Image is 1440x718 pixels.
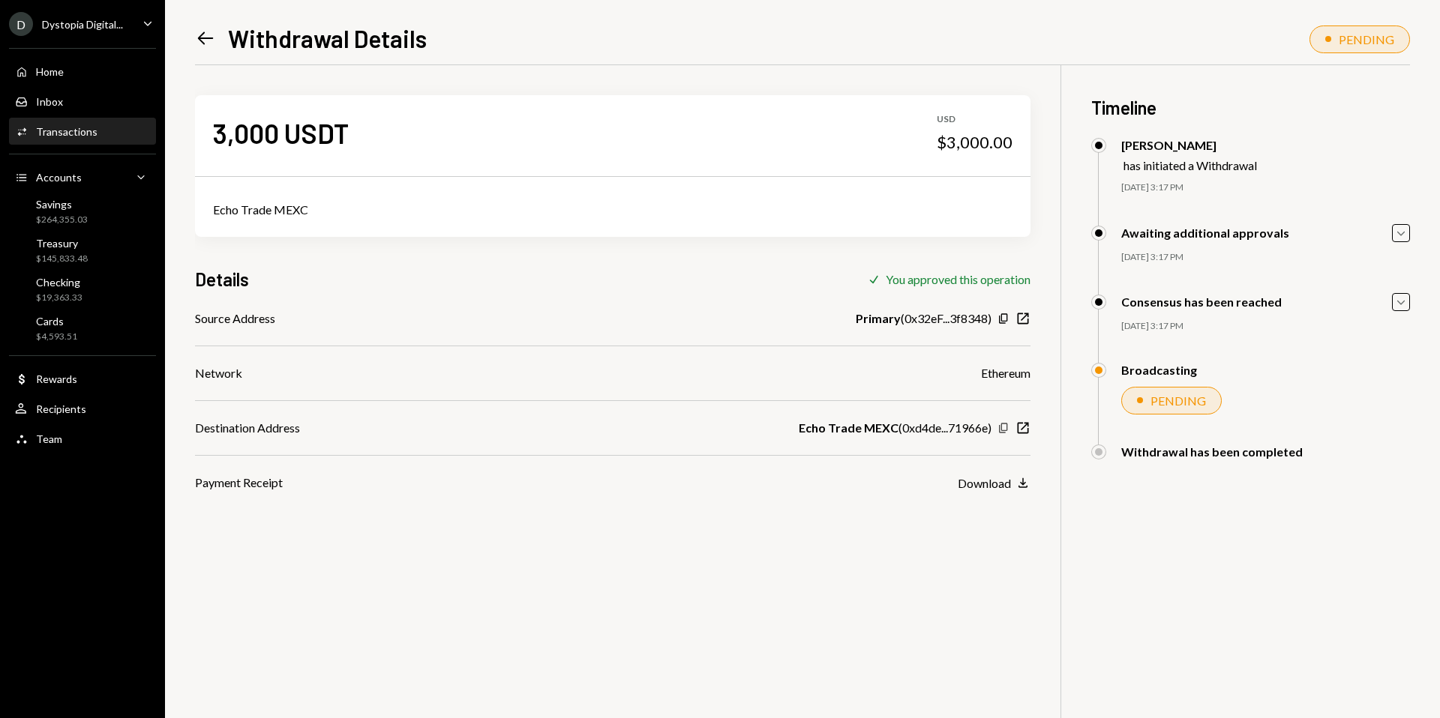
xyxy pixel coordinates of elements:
[9,232,156,268] a: Treasury$145,833.48
[36,292,82,304] div: $19,363.33
[1121,444,1303,459] div: Withdrawal has been completed
[36,331,77,343] div: $4,593.51
[36,372,77,385] div: Rewards
[195,267,249,292] h3: Details
[958,476,1011,490] div: Download
[36,198,88,211] div: Savings
[1121,363,1197,377] div: Broadcasting
[1121,251,1410,264] div: [DATE] 3:17 PM
[856,310,901,328] b: Primary
[981,364,1030,382] div: Ethereum
[36,214,88,226] div: $264,355.03
[856,310,991,328] div: ( 0x32eF...3f8348 )
[36,95,63,108] div: Inbox
[9,58,156,85] a: Home
[1091,95,1410,120] h3: Timeline
[9,193,156,229] a: Savings$264,355.03
[937,113,1012,126] div: USD
[9,12,33,36] div: D
[36,402,86,415] div: Recipients
[9,310,156,346] a: Cards$4,593.51
[9,271,156,307] a: Checking$19,363.33
[36,237,88,250] div: Treasury
[9,163,156,190] a: Accounts
[1150,393,1206,408] div: PENDING
[195,419,300,437] div: Destination Address
[228,23,427,53] h1: Withdrawal Details
[9,88,156,115] a: Inbox
[9,395,156,422] a: Recipients
[1121,295,1282,309] div: Consensus has been reached
[9,425,156,452] a: Team
[36,125,97,138] div: Transactions
[195,474,283,492] div: Payment Receipt
[937,132,1012,153] div: $3,000.00
[1121,181,1410,194] div: [DATE] 3:17 PM
[36,65,64,78] div: Home
[1121,138,1257,152] div: [PERSON_NAME]
[1339,32,1394,46] div: PENDING
[799,419,898,437] b: Echo Trade MEXC
[1121,320,1410,333] div: [DATE] 3:17 PM
[195,364,242,382] div: Network
[195,310,275,328] div: Source Address
[36,171,82,184] div: Accounts
[958,475,1030,492] button: Download
[36,253,88,265] div: $145,833.48
[1123,158,1257,172] div: has initiated a Withdrawal
[36,432,62,445] div: Team
[799,419,991,437] div: ( 0xd4de...71966e )
[42,18,123,31] div: Dystopia Digital...
[213,201,1012,219] div: Echo Trade MEXC
[1121,226,1289,240] div: Awaiting additional approvals
[36,276,82,289] div: Checking
[886,272,1030,286] div: You approved this operation
[9,365,156,392] a: Rewards
[9,118,156,145] a: Transactions
[213,116,349,150] div: 3,000 USDT
[36,315,77,328] div: Cards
